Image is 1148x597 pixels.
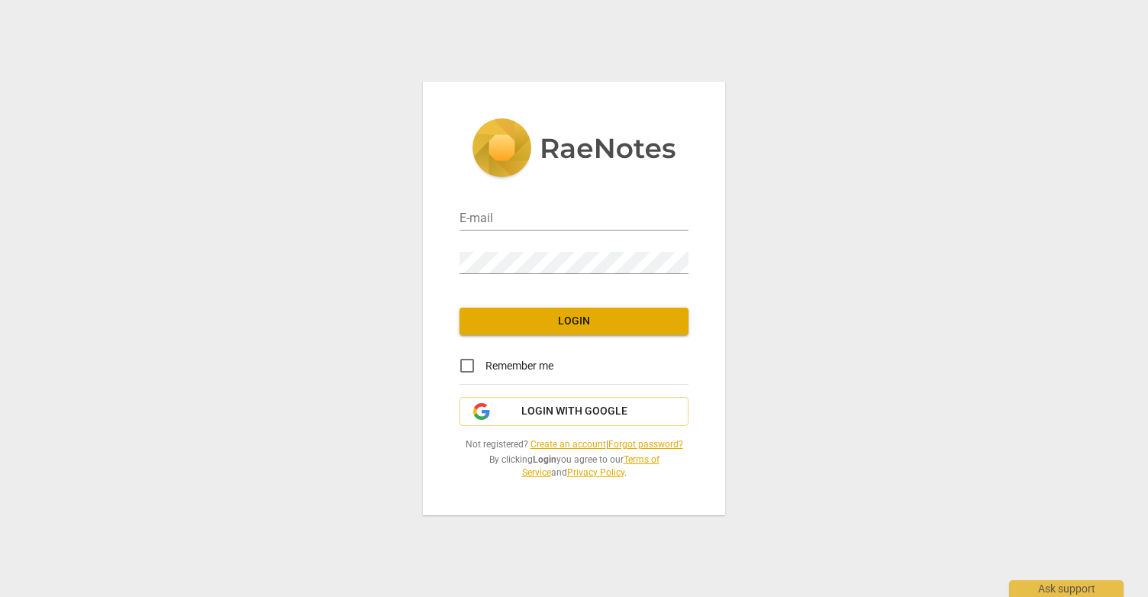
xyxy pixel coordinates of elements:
a: Privacy Policy [567,467,624,478]
button: Login with Google [460,397,688,426]
span: Login [472,314,676,329]
a: Create an account [530,439,606,450]
button: Login [460,308,688,335]
img: 5ac2273c67554f335776073100b6d88f.svg [472,118,676,181]
span: By clicking you agree to our and . [460,453,688,479]
div: Ask support [1009,580,1124,597]
a: Forgot password? [608,439,683,450]
span: Login with Google [521,404,627,419]
span: Remember me [485,358,553,374]
a: Terms of Service [522,454,659,478]
b: Login [533,454,556,465]
span: Not registered? | [460,438,688,451]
